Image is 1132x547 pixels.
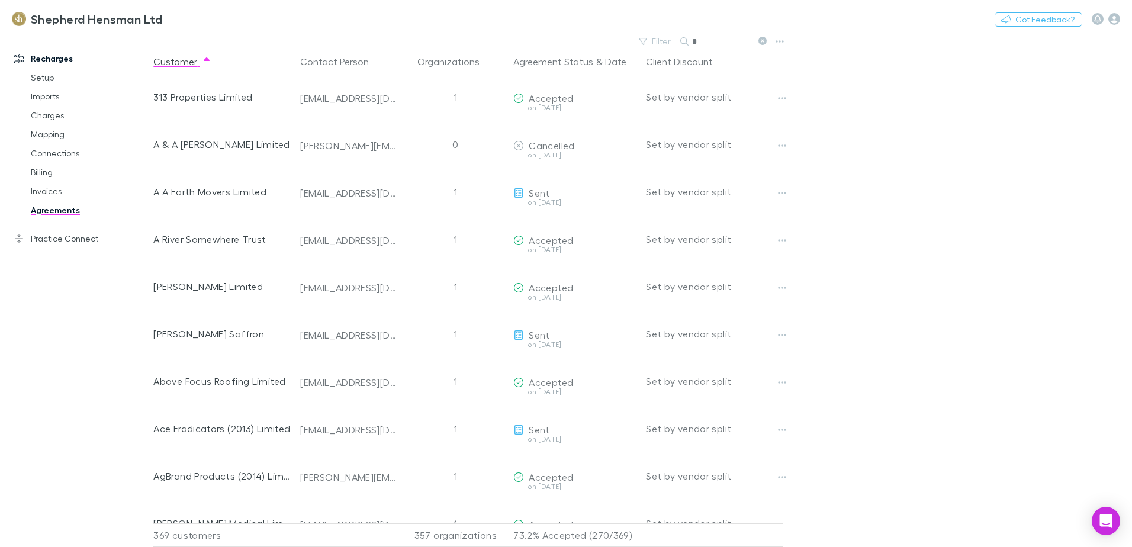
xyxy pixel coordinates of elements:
[646,263,783,310] div: Set by vendor split
[402,168,509,215] div: 1
[529,471,573,482] span: Accepted
[300,471,397,483] div: [PERSON_NAME][EMAIL_ADDRESS][DOMAIN_NAME]
[153,73,291,121] div: 313 Properties Limited
[529,377,573,388] span: Accepted
[19,125,160,144] a: Mapping
[646,500,783,547] div: Set by vendor split
[513,199,636,206] div: on [DATE]
[153,452,291,500] div: AgBrand Products (2014) Limited
[529,424,549,435] span: Sent
[300,424,397,436] div: [EMAIL_ADDRESS][DOMAIN_NAME]
[529,519,573,530] span: Accepted
[19,201,160,220] a: Agreements
[646,215,783,263] div: Set by vendor split
[153,168,291,215] div: A A Earth Movers Limited
[513,50,636,73] div: &
[402,358,509,405] div: 1
[402,405,509,452] div: 1
[300,519,397,530] div: [EMAIL_ADDRESS][DOMAIN_NAME]
[300,92,397,104] div: [EMAIL_ADDRESS][DOMAIN_NAME]
[1092,507,1120,535] div: Open Intercom Messenger
[646,121,783,168] div: Set by vendor split
[153,500,291,547] div: [PERSON_NAME] Medical Limited
[153,358,291,405] div: Above Focus Roofing Limited
[300,140,397,152] div: [PERSON_NAME][EMAIL_ADDRESS][DOMAIN_NAME]
[2,229,160,248] a: Practice Connect
[513,388,636,395] div: on [DATE]
[402,73,509,121] div: 1
[300,329,397,341] div: [EMAIL_ADDRESS][DOMAIN_NAME]
[995,12,1082,27] button: Got Feedback?
[529,282,573,293] span: Accepted
[300,187,397,199] div: [EMAIL_ADDRESS][DOMAIN_NAME]
[513,436,636,443] div: on [DATE]
[402,452,509,500] div: 1
[402,263,509,310] div: 1
[646,405,783,452] div: Set by vendor split
[646,50,727,73] button: Client Discount
[153,50,211,73] button: Customer
[19,68,160,87] a: Setup
[402,310,509,358] div: 1
[19,87,160,106] a: Imports
[402,121,509,168] div: 0
[529,329,549,340] span: Sent
[513,104,636,111] div: on [DATE]
[2,49,160,68] a: Recharges
[31,12,162,26] h3: Shepherd Hensman Ltd
[402,215,509,263] div: 1
[153,121,291,168] div: A & A [PERSON_NAME] Limited
[300,377,397,388] div: [EMAIL_ADDRESS][DOMAIN_NAME]
[605,50,626,73] button: Date
[529,140,574,151] span: Cancelled
[646,452,783,500] div: Set by vendor split
[153,523,295,547] div: 369 customers
[402,523,509,547] div: 357 organizations
[12,12,26,26] img: Shepherd Hensman Ltd's Logo
[513,294,636,301] div: on [DATE]
[153,263,291,310] div: [PERSON_NAME] Limited
[300,282,397,294] div: [EMAIL_ADDRESS][DOMAIN_NAME]
[513,483,636,490] div: on [DATE]
[19,144,160,163] a: Connections
[646,310,783,358] div: Set by vendor split
[513,152,636,159] div: on [DATE]
[646,358,783,405] div: Set by vendor split
[402,500,509,547] div: 1
[646,73,783,121] div: Set by vendor split
[153,310,291,358] div: [PERSON_NAME] Saffron
[300,50,383,73] button: Contact Person
[529,92,573,104] span: Accepted
[646,168,783,215] div: Set by vendor split
[153,405,291,452] div: Ace Eradicators (2013) Limited
[300,234,397,246] div: [EMAIL_ADDRESS][DOMAIN_NAME]
[513,50,593,73] button: Agreement Status
[513,524,636,546] p: 73.2% Accepted (270/369)
[19,182,160,201] a: Invoices
[513,246,636,253] div: on [DATE]
[19,106,160,125] a: Charges
[529,187,549,198] span: Sent
[5,5,169,33] a: Shepherd Hensman Ltd
[417,50,494,73] button: Organizations
[19,163,160,182] a: Billing
[529,234,573,246] span: Accepted
[633,34,678,49] button: Filter
[513,341,636,348] div: on [DATE]
[153,215,291,263] div: A River Somewhere Trust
